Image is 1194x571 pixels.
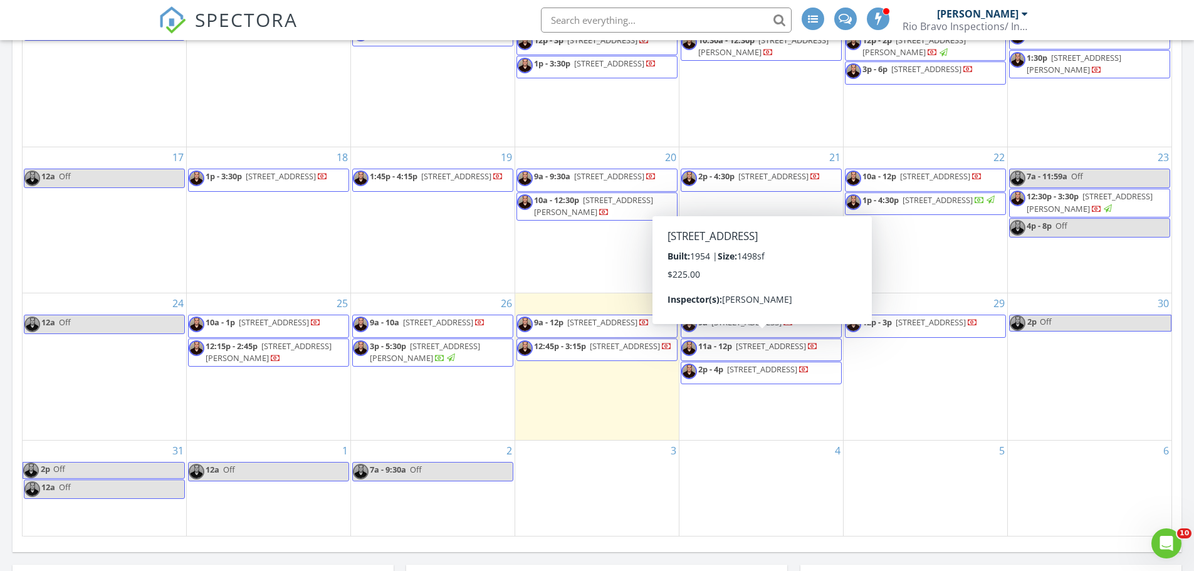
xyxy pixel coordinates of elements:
[40,463,51,478] span: 2p
[188,338,349,367] a: 12:15p - 2:45p [STREET_ADDRESS][PERSON_NAME]
[223,464,235,475] span: Off
[541,8,792,33] input: Search everything...
[711,317,782,328] span: [STREET_ADDRESS]
[189,170,204,186] img: screen_shot_20230621_at_11.15.19_am.png
[352,169,513,191] a: 1:45p - 4:15p [STREET_ADDRESS]
[59,317,71,328] span: Off
[698,170,735,182] span: 2p - 4:30p
[891,63,961,75] span: [STREET_ADDRESS]
[1007,441,1171,536] td: Go to September 6, 2025
[1007,147,1171,293] td: Go to August 23, 2025
[351,147,515,293] td: Go to August 19, 2025
[352,338,513,367] a: 3p - 5:30p [STREET_ADDRESS][PERSON_NAME]
[410,464,422,475] span: Off
[727,364,797,375] span: [STREET_ADDRESS]
[681,34,697,50] img: screen_shot_20230621_at_11.15.19_am.png
[1027,52,1121,75] span: [STREET_ADDRESS][PERSON_NAME]
[24,481,40,497] img: screen_shot_20230621_at_11.15.19_am.png
[534,194,653,217] a: 10a - 12:30p [STREET_ADDRESS][PERSON_NAME]
[1027,191,1079,202] span: 12:30p - 3:30p
[159,17,298,43] a: SPECTORA
[206,170,328,182] a: 1p - 3:30p [STREET_ADDRESS]
[681,169,842,191] a: 2p - 4:30p [STREET_ADDRESS]
[515,441,679,536] td: Go to September 3, 2025
[1027,315,1037,331] span: 2p
[189,464,204,479] img: screen_shot_20230621_at_11.15.19_am.png
[517,34,533,50] img: screen_shot_20230621_at_11.15.19_am.png
[738,170,809,182] span: [STREET_ADDRESS]
[698,317,793,328] a: 9a [STREET_ADDRESS]
[534,58,570,69] span: 1p - 3:30p
[498,293,515,313] a: Go to August 26, 2025
[206,340,332,364] a: 12:15p - 2:45p [STREET_ADDRESS][PERSON_NAME]
[1027,191,1153,214] span: [STREET_ADDRESS][PERSON_NAME]
[698,34,829,58] a: 10:30a - 12:30p [STREET_ADDRESS][PERSON_NAME]
[515,147,679,293] td: Go to August 20, 2025
[24,170,40,186] img: screen_shot_20230621_at_11.15.19_am.png
[334,147,350,167] a: Go to August 18, 2025
[370,317,485,328] a: 9a - 10a [STREET_ADDRESS]
[1161,441,1171,461] a: Go to September 6, 2025
[567,317,637,328] span: [STREET_ADDRESS]
[206,317,321,328] a: 10a - 1p [STREET_ADDRESS]
[662,293,679,313] a: Go to August 27, 2025
[517,317,533,332] img: screen_shot_20230621_at_11.15.19_am.png
[1177,528,1191,538] span: 10
[170,147,186,167] a: Go to August 17, 2025
[23,147,187,293] td: Go to August 17, 2025
[534,317,649,328] a: 9a - 12p [STREET_ADDRESS]
[843,293,1007,441] td: Go to August 29, 2025
[534,170,570,182] span: 9a - 9:30a
[1027,220,1052,231] span: 4p - 8p
[681,317,697,332] img: screen_shot_20230621_at_11.15.19_am.png
[370,170,417,182] span: 1:45p - 4:15p
[862,63,973,75] a: 3p - 6p [STREET_ADDRESS]
[567,34,637,46] span: [STREET_ADDRESS]
[903,20,1028,33] div: Rio Bravo Inspections/ Inspectify Pro
[681,33,842,61] a: 10:30a - 12:30p [STREET_ADDRESS][PERSON_NAME]
[23,441,187,536] td: Go to August 31, 2025
[515,293,679,441] td: Go to August 27, 2025
[421,170,491,182] span: [STREET_ADDRESS]
[187,147,351,293] td: Go to August 18, 2025
[370,317,399,328] span: 9a - 10a
[370,464,406,475] span: 7a - 9:30a
[353,317,369,332] img: screen_shot_20230621_at_11.15.19_am.png
[590,340,660,352] span: [STREET_ADDRESS]
[534,340,672,352] a: 12:45p - 3:15p [STREET_ADDRESS]
[997,441,1007,461] a: Go to September 5, 2025
[698,317,708,328] span: 9a
[574,170,644,182] span: [STREET_ADDRESS]
[1007,293,1171,441] td: Go to August 30, 2025
[681,364,697,379] img: screen_shot_20230621_at_11.15.19_am.png
[1027,170,1067,182] span: 7a - 11:59a
[698,34,755,46] span: 10:30a - 12:30p
[662,147,679,167] a: Go to August 20, 2025
[681,170,697,186] img: screen_shot_20230621_at_11.15.19_am.png
[862,34,966,58] a: 12p - 2p [STREET_ADDRESS][PERSON_NAME]
[679,441,843,536] td: Go to September 4, 2025
[1071,170,1083,182] span: Off
[498,147,515,167] a: Go to August 19, 2025
[1027,52,1121,75] a: 1:30p [STREET_ADDRESS][PERSON_NAME]
[862,63,888,75] span: 3p - 6p
[681,340,697,356] img: screen_shot_20230621_at_11.15.19_am.png
[845,315,1006,337] a: 12p - 3p [STREET_ADDRESS]
[370,170,503,182] a: 1:45p - 4:15p [STREET_ADDRESS]
[534,34,563,46] span: 12p - 3p
[862,194,997,206] a: 1p - 4:30p [STREET_ADDRESS]
[334,293,350,313] a: Go to August 25, 2025
[187,441,351,536] td: Go to September 1, 2025
[681,338,842,361] a: 11a - 12p [STREET_ADDRESS]
[188,315,349,337] a: 10a - 1p [STREET_ADDRESS]
[698,34,829,58] span: [STREET_ADDRESS][PERSON_NAME]
[903,194,973,206] span: [STREET_ADDRESS]
[698,364,723,375] span: 2p - 4p
[534,317,563,328] span: 9a - 12p
[937,8,1019,20] div: [PERSON_NAME]
[516,33,678,55] a: 12p - 3p [STREET_ADDRESS]
[845,169,1006,191] a: 10a - 12p [STREET_ADDRESS]
[59,170,71,182] span: Off
[340,441,350,461] a: Go to September 1, 2025
[845,61,1006,84] a: 3p - 6p [STREET_ADDRESS]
